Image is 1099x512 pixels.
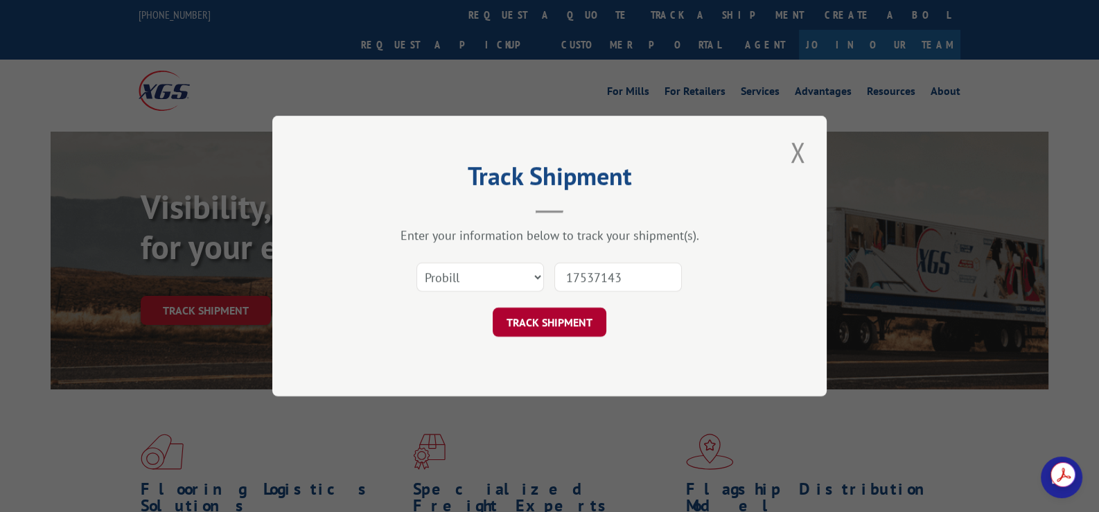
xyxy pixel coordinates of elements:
[342,227,757,243] div: Enter your information below to track your shipment(s).
[554,263,682,292] input: Number(s)
[1041,457,1082,498] a: Open chat
[786,133,809,171] button: Close modal
[342,166,757,193] h2: Track Shipment
[493,308,606,337] button: TRACK SHIPMENT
